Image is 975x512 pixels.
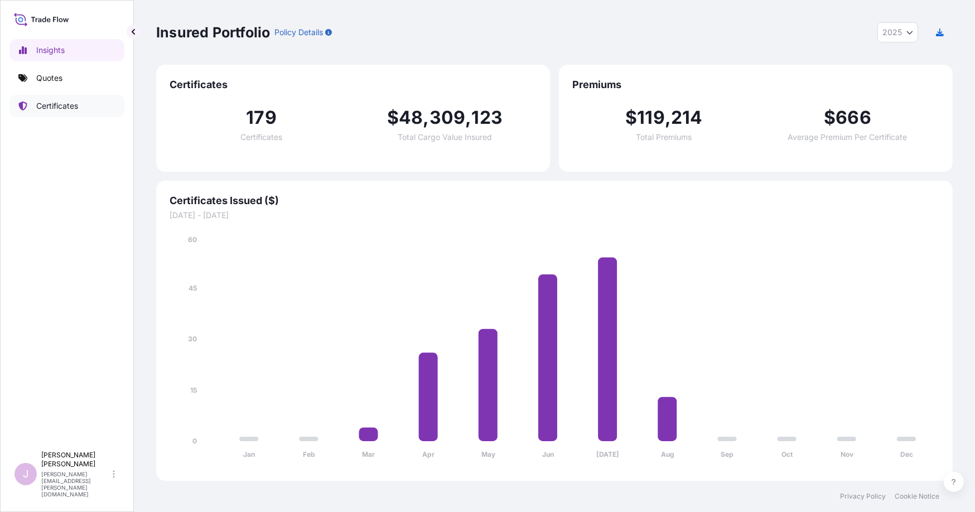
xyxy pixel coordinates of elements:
tspan: 30 [188,335,197,343]
tspan: Jan [243,451,255,459]
p: [PERSON_NAME] [PERSON_NAME] [41,451,110,468]
tspan: Jun [542,451,554,459]
a: Privacy Policy [840,492,886,501]
a: Quotes [9,67,124,89]
tspan: Sep [721,451,733,459]
span: 309 [429,109,466,127]
tspan: Mar [362,451,375,459]
tspan: May [481,451,496,459]
tspan: Oct [781,451,793,459]
span: Premiums [572,78,939,91]
p: Insights [36,45,65,56]
tspan: Nov [841,451,854,459]
span: , [665,109,671,127]
tspan: Aug [661,451,674,459]
p: Certificates [36,100,78,112]
a: Insights [9,39,124,61]
a: Certificates [9,95,124,117]
button: Year Selector [877,22,918,42]
span: $ [387,109,399,127]
span: $ [824,109,836,127]
span: Total Cargo Value Insured [398,133,492,141]
tspan: [DATE] [596,451,619,459]
p: [PERSON_NAME][EMAIL_ADDRESS][PERSON_NAME][DOMAIN_NAME] [41,471,110,497]
tspan: 15 [190,386,197,394]
span: [DATE] - [DATE] [170,210,939,221]
span: 214 [671,109,703,127]
tspan: 60 [188,235,197,244]
span: Average Premium Per Certificate [788,133,908,141]
span: 179 [246,109,277,127]
p: Quotes [36,73,62,84]
span: $ [625,109,637,127]
a: Cookie Notice [895,492,939,501]
tspan: Dec [900,451,913,459]
span: Certificates [170,78,537,91]
p: Policy Details [274,27,323,38]
span: , [465,109,471,127]
span: , [423,109,429,127]
tspan: 45 [189,284,197,292]
span: 119 [637,109,665,127]
span: 48 [399,109,423,127]
span: Certificates Issued ($) [170,194,939,207]
span: 666 [836,109,871,127]
tspan: Feb [303,451,315,459]
span: Certificates [240,133,282,141]
span: 2025 [882,27,902,38]
span: J [23,468,28,480]
span: Total Premiums [636,133,692,141]
span: 123 [472,109,503,127]
tspan: 0 [192,437,197,445]
tspan: Apr [422,451,435,459]
p: Insured Portfolio [156,23,270,41]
